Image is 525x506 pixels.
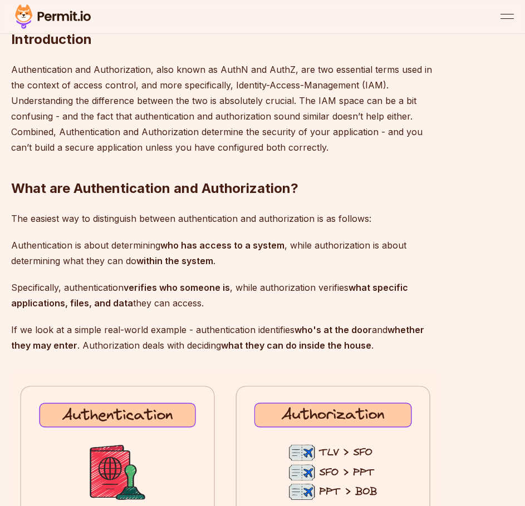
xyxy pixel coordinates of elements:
[11,237,439,269] p: Authentication is about determining , while authorization is about determining what they can do .
[11,135,439,197] h2: What are Authentication and Authorization?
[221,340,371,351] strong: what they can do inside the house
[160,240,284,251] strong: who has access to a system
[11,280,439,311] p: Specifically, authentication , while authorization verifies they can access.
[11,2,95,31] img: Permit logo
[11,322,439,353] p: If we look at a simple real-world example - authentication identifies and . Authorization deals w...
[136,255,213,266] strong: within the system
[124,282,230,293] strong: verifies who someone is
[11,62,439,155] p: Authentication and Authorization, also known as AuthN and AuthZ, are two essential terms used in ...
[11,324,424,351] strong: whether they may enter
[501,10,514,23] button: open menu
[295,324,372,335] strong: who's at the door
[11,282,408,309] strong: what specific applications, files, and data
[11,211,439,226] p: The easiest way to distinguish between authentication and authorization is as follows:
